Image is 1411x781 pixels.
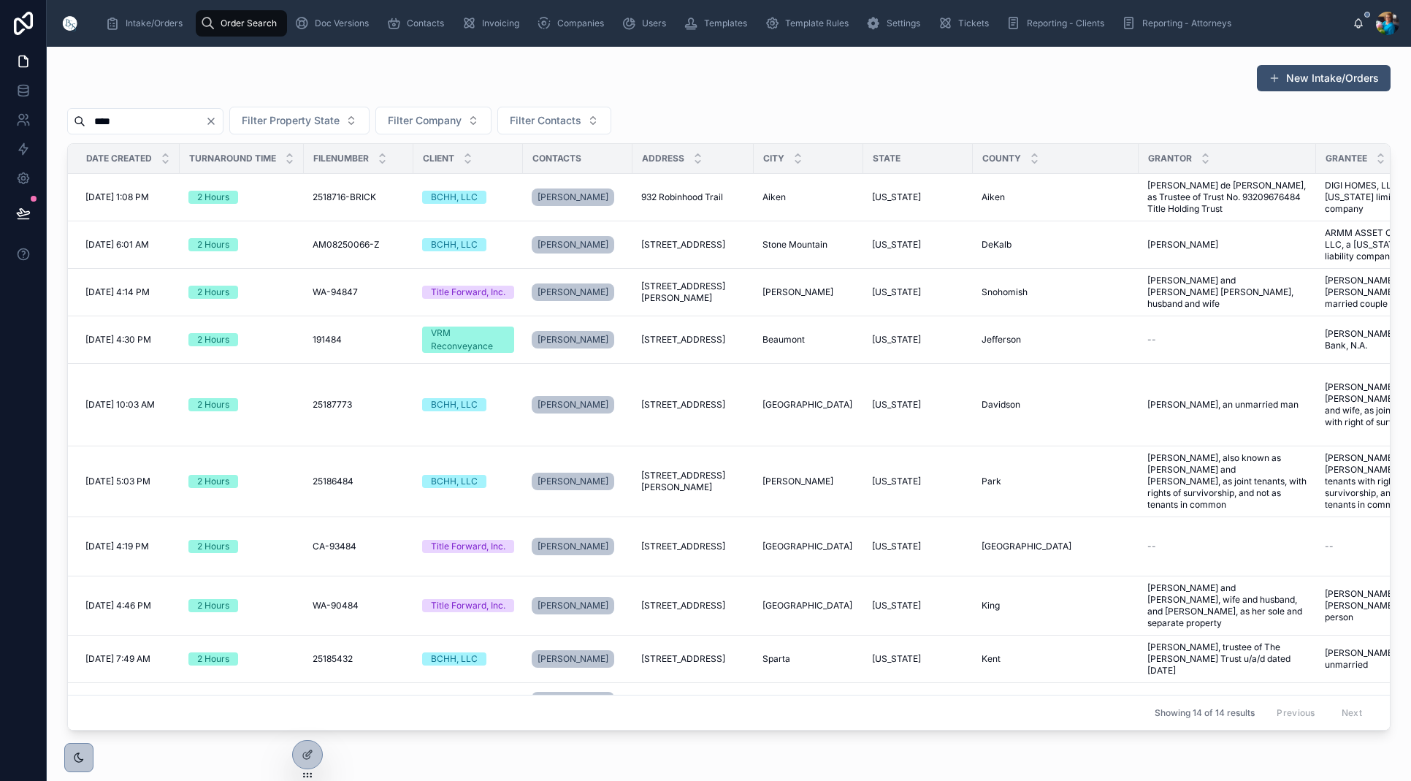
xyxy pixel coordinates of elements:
button: Select Button [375,107,492,134]
a: Title Forward, Inc. [422,540,514,553]
span: Settings [887,18,920,29]
a: [PERSON_NAME] [532,328,624,351]
a: Park [982,476,1130,487]
div: 2 Hours [197,398,229,411]
a: [STREET_ADDRESS] [641,334,745,346]
div: 2 Hours [197,238,229,251]
a: Settings [862,10,930,37]
a: [DATE] 10:03 AM [85,399,171,411]
a: Sparta [762,653,854,665]
a: Users [617,10,676,37]
a: [PERSON_NAME] [532,692,614,709]
span: FileNumber [313,153,369,164]
span: Park [982,476,1001,487]
span: [PERSON_NAME] [538,239,608,251]
a: [PERSON_NAME] [532,186,624,209]
a: [US_STATE] [872,476,964,487]
div: 2 Hours [197,191,229,204]
a: -- [1147,541,1307,552]
a: [US_STATE] [872,334,964,346]
button: New Intake/Orders [1257,65,1391,91]
span: -- [1325,541,1334,552]
span: [DATE] 1:08 PM [85,191,149,203]
span: 191484 [313,334,342,346]
span: Invoicing [482,18,519,29]
a: Reporting - Clients [1002,10,1114,37]
span: Doc Versions [315,18,369,29]
a: [PERSON_NAME] [532,535,624,558]
a: Davidson [982,399,1130,411]
a: [PERSON_NAME] [532,281,624,304]
span: City [763,153,784,164]
span: Davidson [982,399,1020,411]
span: Filter Property State [242,113,340,128]
a: WA-94847 [313,286,405,298]
span: [STREET_ADDRESS] [641,600,725,612]
a: [DATE] 4:19 PM [85,541,171,552]
a: [GEOGRAPHIC_DATA] [762,541,854,552]
a: 25187773 [313,399,405,411]
a: 2 Hours [188,652,295,666]
span: -- [1147,334,1156,346]
span: Kent [982,653,1001,665]
a: [PERSON_NAME] [532,236,614,254]
a: BCHH, LLC [422,191,514,204]
span: [PERSON_NAME] and [PERSON_NAME] [PERSON_NAME], husband and wife [1147,275,1307,310]
span: 25187773 [313,399,352,411]
a: CA-93484 [313,541,405,552]
span: Templates [704,18,747,29]
span: 2518716-BRICK [313,191,376,203]
a: Kent [982,653,1130,665]
span: [US_STATE] [872,334,921,346]
a: [PERSON_NAME] [532,538,614,555]
a: [PERSON_NAME] [532,647,624,671]
span: [US_STATE] [872,191,921,203]
span: [GEOGRAPHIC_DATA] [762,541,852,552]
a: Contacts [382,10,454,37]
span: [PERSON_NAME] [762,286,833,298]
span: [PERSON_NAME] [538,399,608,411]
a: [PERSON_NAME] [532,473,614,490]
a: [STREET_ADDRESS][PERSON_NAME] [641,281,745,304]
span: State [873,153,900,164]
span: [STREET_ADDRESS] [641,334,725,346]
span: Beaumont [762,334,805,346]
a: BCHH, LLC [422,398,514,411]
span: 25186484 [313,476,353,487]
a: [US_STATE] [872,191,964,203]
a: Title Forward, Inc. [422,286,514,299]
span: [STREET_ADDRESS] [641,653,725,665]
a: [PERSON_NAME], also known as [PERSON_NAME] and [PERSON_NAME], as joint tenants, with rights of su... [1147,452,1307,511]
a: [STREET_ADDRESS] [641,653,745,665]
span: WA-94847 [313,286,358,298]
a: [PERSON_NAME] [532,331,614,348]
span: Aiken [982,191,1005,203]
span: Order Search [221,18,277,29]
a: [US_STATE] [872,653,964,665]
a: [DATE] 1:08 PM [85,191,171,203]
a: [GEOGRAPHIC_DATA] [762,399,854,411]
a: Doc Versions [290,10,379,37]
a: AM08250066-Z [313,239,405,251]
a: [PERSON_NAME] and [PERSON_NAME], wife and husband, and [PERSON_NAME], as her sole and separate pr... [1147,582,1307,629]
span: Stone Mountain [762,239,827,251]
span: [PERSON_NAME], an unmarried man [1147,399,1299,411]
span: Tickets [958,18,989,29]
a: 191484 [313,334,405,346]
a: Snohomish [982,286,1130,298]
a: 2 Hours [188,238,295,251]
span: Users [642,18,666,29]
a: Aiken [762,191,854,203]
a: [PERSON_NAME] [532,283,614,301]
span: [US_STATE] [872,476,921,487]
span: Sparta [762,653,790,665]
span: [GEOGRAPHIC_DATA] [762,399,852,411]
span: [DATE] 5:03 PM [85,476,150,487]
a: [PERSON_NAME], an unmarried man [1147,399,1307,411]
span: Filter Company [388,113,462,128]
div: BCHH, LLC [431,475,478,488]
div: 2 Hours [197,333,229,346]
a: Companies [532,10,614,37]
span: [GEOGRAPHIC_DATA] [762,600,852,612]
